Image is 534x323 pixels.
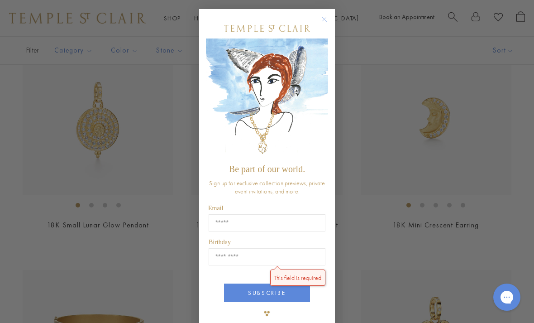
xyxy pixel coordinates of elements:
[208,205,223,212] span: Email
[224,284,310,302] button: SUBSCRIBE
[489,280,525,314] iframe: Gorgias live chat messenger
[229,164,305,174] span: Be part of our world.
[258,304,276,323] img: TSC
[209,239,231,246] span: Birthday
[209,179,325,195] span: Sign up for exclusive collection previews, private event invitations, and more.
[206,39,328,159] img: c4a9eb12-d91a-4d4a-8ee0-386386f4f338.jpeg
[209,214,325,231] input: Email
[224,25,310,32] img: Temple St. Clair
[323,18,334,29] button: Close dialog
